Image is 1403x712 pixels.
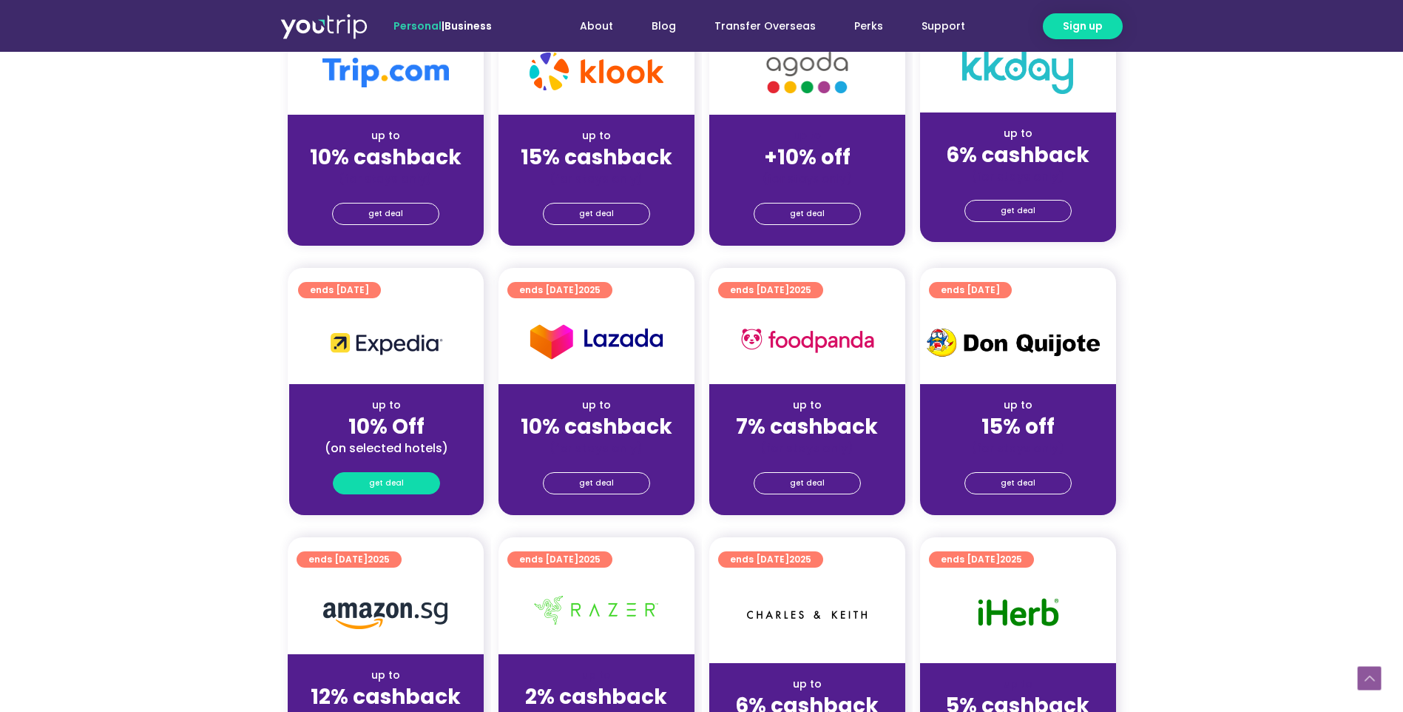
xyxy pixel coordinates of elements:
[578,553,601,565] span: 2025
[929,551,1034,568] a: ends [DATE]2025
[510,440,683,456] div: (for stays only)
[393,19,442,33] span: Personal
[300,668,472,683] div: up to
[579,473,614,494] span: get deal
[578,283,601,296] span: 2025
[730,282,811,298] span: ends [DATE]
[298,282,381,298] a: ends [DATE]
[789,283,811,296] span: 2025
[333,472,440,494] a: get deal
[932,397,1104,413] div: up to
[932,676,1104,692] div: up to
[794,128,821,143] span: up to
[1001,473,1035,494] span: get deal
[519,551,601,568] span: ends [DATE]
[932,169,1104,184] div: (for stays only)
[519,282,601,298] span: ends [DATE]
[444,19,492,33] a: Business
[1063,19,1103,34] span: Sign up
[525,682,667,711] strong: 2% cashback
[721,676,893,692] div: up to
[790,473,825,494] span: get deal
[764,143,851,172] strong: +10% off
[507,551,612,568] a: ends [DATE]2025
[368,204,403,224] span: get deal
[1001,201,1035,221] span: get deal
[929,282,1012,298] a: ends [DATE]
[579,204,614,224] span: get deal
[301,397,472,413] div: up to
[946,141,1089,169] strong: 6% cashback
[301,440,472,456] div: (on selected hotels)
[310,143,462,172] strong: 10% cashback
[754,203,861,225] a: get deal
[730,551,811,568] span: ends [DATE]
[754,472,861,494] a: get deal
[941,282,1000,298] span: ends [DATE]
[297,551,402,568] a: ends [DATE]2025
[368,553,390,565] span: 2025
[369,473,404,494] span: get deal
[311,682,461,711] strong: 12% cashback
[1000,553,1022,565] span: 2025
[300,171,472,187] div: (for stays only)
[721,397,893,413] div: up to
[941,551,1022,568] span: ends [DATE]
[510,128,683,144] div: up to
[721,171,893,187] div: (for stays only)
[521,143,672,172] strong: 15% cashback
[718,282,823,298] a: ends [DATE]2025
[507,282,612,298] a: ends [DATE]2025
[718,551,823,568] a: ends [DATE]2025
[790,204,825,224] span: get deal
[789,553,811,565] span: 2025
[543,203,650,225] a: get deal
[543,472,650,494] a: get deal
[308,551,390,568] span: ends [DATE]
[981,412,1055,441] strong: 15% off
[510,668,683,683] div: up to
[510,171,683,187] div: (for stays only)
[300,128,472,144] div: up to
[932,440,1104,456] div: (for stays only)
[310,282,369,298] span: ends [DATE]
[532,13,984,40] nav: Menu
[510,397,683,413] div: up to
[348,412,425,441] strong: 10% Off
[964,472,1072,494] a: get deal
[932,126,1104,141] div: up to
[521,412,672,441] strong: 10% cashback
[835,13,902,40] a: Perks
[632,13,695,40] a: Blog
[721,440,893,456] div: (for stays only)
[964,200,1072,222] a: get deal
[1043,13,1123,39] a: Sign up
[332,203,439,225] a: get deal
[902,13,984,40] a: Support
[736,412,878,441] strong: 7% cashback
[393,19,492,33] span: |
[695,13,835,40] a: Transfer Overseas
[561,13,632,40] a: About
